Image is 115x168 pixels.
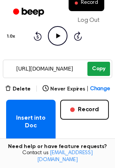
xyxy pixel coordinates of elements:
[70,11,107,30] a: Log Out
[87,62,110,76] button: Copy
[90,85,110,93] span: Change
[6,30,18,43] button: 1.0x
[5,150,110,163] span: Contact us
[60,100,109,120] button: Record
[35,84,38,94] span: |
[5,85,31,93] button: Delete
[6,100,56,144] button: Insert into Doc
[8,5,51,20] a: Beep
[87,85,89,93] span: |
[37,150,93,163] a: [EMAIL_ADDRESS][DOMAIN_NAME]
[43,85,110,93] button: Never Expires|Change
